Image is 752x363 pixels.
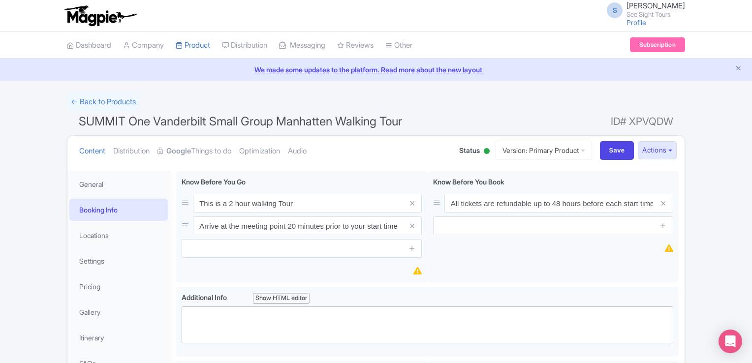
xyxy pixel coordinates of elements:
a: Pricing [69,275,168,298]
a: S [PERSON_NAME] See Sight Tours [601,2,685,18]
a: Settings [69,250,168,272]
span: Status [459,145,480,155]
a: Locations [69,224,168,246]
a: Messaging [279,32,325,59]
a: Subscription [630,37,685,52]
a: Version: Primary Product [496,141,592,160]
div: Show HTML editor [253,293,310,303]
a: Profile [627,18,646,27]
a: GoogleThings to do [157,136,231,167]
span: SUMMIT One Vanderbilt Small Group Manhatten Walking Tour [79,114,402,128]
input: Save [600,141,634,160]
a: ← Back to Products [67,92,140,112]
a: Other [385,32,412,59]
a: Reviews [337,32,374,59]
a: Audio [288,136,307,167]
a: Content [79,136,105,167]
a: Distribution [222,32,267,59]
a: Dashboard [67,32,111,59]
span: Know Before You Go [182,178,246,186]
a: Optimization [239,136,280,167]
span: Know Before You Book [433,178,504,186]
a: Product [176,32,210,59]
div: Open Intercom Messenger [719,330,742,353]
div: Active [482,144,492,159]
a: We made some updates to the platform. Read more about the new layout [6,64,746,75]
a: Gallery [69,301,168,323]
a: Distribution [113,136,150,167]
span: Additional Info [182,293,227,302]
span: ID# XPVQDW [611,112,673,131]
button: Close announcement [735,63,742,75]
a: Itinerary [69,327,168,349]
button: Actions [638,141,677,159]
small: See Sight Tours [627,11,685,18]
a: General [69,173,168,195]
span: S [607,2,623,18]
img: logo-ab69f6fb50320c5b225c76a69d11143b.png [62,5,138,27]
a: Company [123,32,164,59]
strong: Google [166,146,191,157]
span: [PERSON_NAME] [627,1,685,10]
a: Booking Info [69,199,168,221]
